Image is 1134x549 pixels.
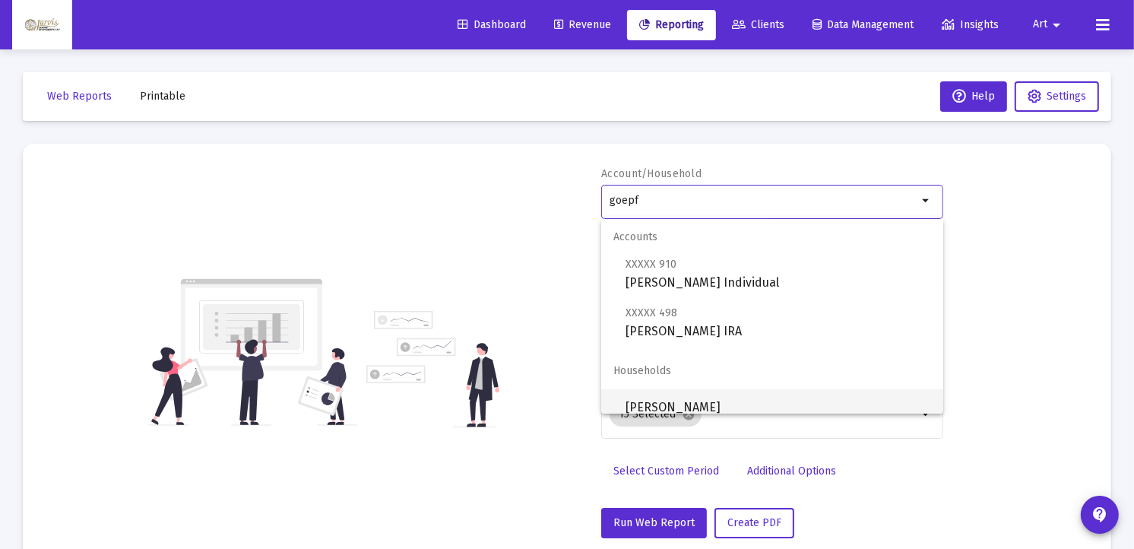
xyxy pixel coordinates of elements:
[627,10,716,40] a: Reporting
[613,516,695,529] span: Run Web Report
[458,18,526,31] span: Dashboard
[1015,81,1099,112] button: Settings
[610,402,702,427] mat-chip: 15 Selected
[626,255,931,292] span: [PERSON_NAME] Individual
[1047,10,1066,40] mat-icon: arrow_drop_down
[682,408,695,421] mat-icon: cancel
[1047,90,1086,103] span: Settings
[727,516,781,529] span: Create PDF
[732,18,784,31] span: Clients
[148,277,357,427] img: reporting
[35,81,124,112] button: Web Reports
[610,195,917,207] input: Search or select an account or household
[1091,506,1109,524] mat-icon: contact_support
[24,10,61,40] img: Dashboard
[47,90,112,103] span: Web Reports
[1015,9,1084,40] button: Art
[601,508,707,538] button: Run Web Report
[626,258,676,271] span: XXXXX 910
[942,18,999,31] span: Insights
[940,81,1007,112] button: Help
[366,311,499,427] img: reporting-alt
[952,90,995,103] span: Help
[613,465,719,478] span: Select Custom Period
[601,167,702,180] label: Account/Household
[140,90,185,103] span: Printable
[601,219,943,255] span: Accounts
[128,81,198,112] button: Printable
[445,10,538,40] a: Dashboard
[917,405,936,424] mat-icon: arrow_drop_down
[601,353,943,389] span: Households
[542,10,623,40] a: Revenue
[639,18,704,31] span: Reporting
[720,10,797,40] a: Clients
[930,10,1011,40] a: Insights
[747,465,836,478] span: Additional Options
[626,303,931,341] span: [PERSON_NAME] IRA
[554,18,611,31] span: Revenue
[1033,18,1047,31] span: Art
[626,306,677,319] span: XXXXX 498
[714,508,794,538] button: Create PDF
[626,389,931,426] span: [PERSON_NAME]
[812,18,914,31] span: Data Management
[917,192,936,210] mat-icon: arrow_drop_down
[800,10,926,40] a: Data Management
[610,399,917,430] mat-chip-list: Selection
